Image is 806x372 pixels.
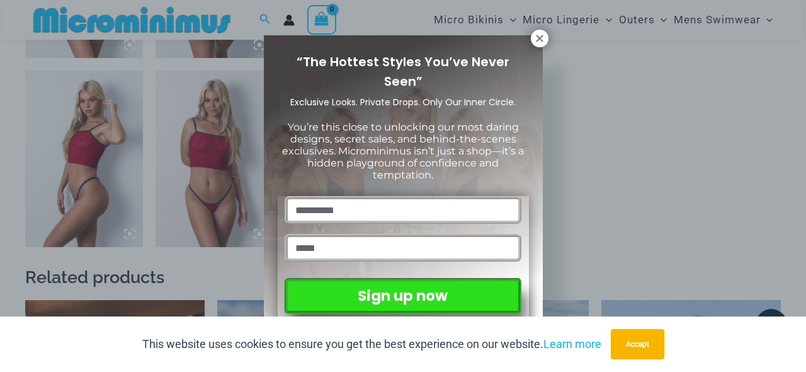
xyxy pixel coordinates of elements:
button: Accept [611,329,664,359]
span: You’re this close to unlocking our most daring designs, secret sales, and behind-the-scenes exclu... [282,121,524,182]
span: Exclusive Looks. Private Drops. Only Our Inner Circle. [290,96,516,108]
span: “The Hottest Styles You’ve Never Seen” [297,53,509,90]
button: Sign up now [285,278,521,314]
p: This website uses cookies to ensure you get the best experience on our website. [142,335,601,354]
a: Learn more [543,337,601,351]
button: Close [531,30,548,47]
